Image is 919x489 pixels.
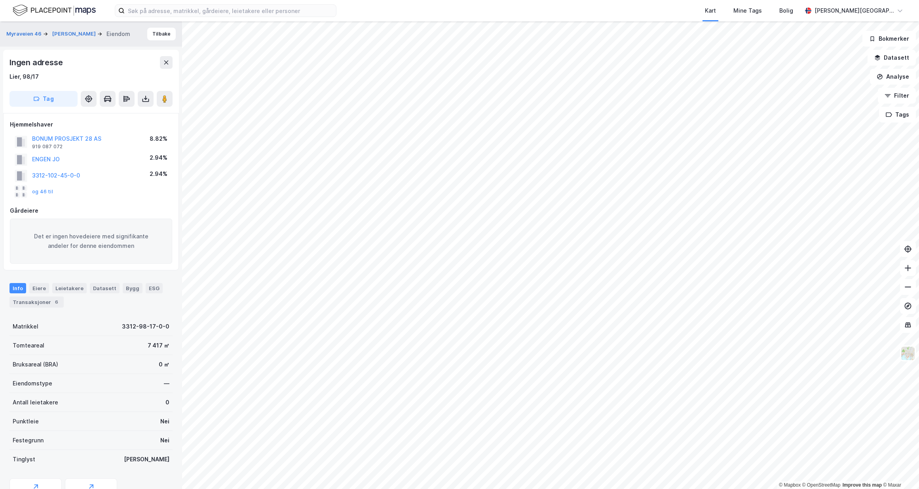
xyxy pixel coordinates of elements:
button: Tilbake [147,28,176,40]
img: Z [900,346,915,361]
div: ESG [146,283,163,293]
button: [PERSON_NAME] [52,30,97,38]
div: Leietakere [52,283,87,293]
button: Tag [9,91,78,107]
div: Lier, 98/17 [9,72,39,81]
div: Bygg [123,283,142,293]
div: — [164,379,169,388]
div: Eiendomstype [13,379,52,388]
a: Mapbox [779,482,801,488]
div: 8.82% [150,134,167,143]
button: Analyse [870,69,916,85]
div: Matrikkel [13,322,38,331]
div: Kart [705,6,716,15]
div: Nei [160,436,169,445]
div: Info [9,283,26,293]
a: Improve this map [843,482,882,488]
div: Mine Tags [733,6,762,15]
div: 919 087 072 [32,143,63,150]
div: 6 [53,298,61,306]
div: Bruksareal (BRA) [13,360,58,369]
button: Bokmerker [862,31,916,47]
iframe: Chat Widget [879,451,919,489]
img: logo.f888ab2527a4732fd821a326f86c7f29.svg [13,4,96,17]
button: Filter [878,88,916,104]
div: 7 417 ㎡ [148,341,169,350]
div: Antall leietakere [13,398,58,407]
div: 0 [165,398,169,407]
div: 2.94% [150,169,167,179]
div: Kontrollprogram for chat [879,451,919,489]
div: 0 ㎡ [159,360,169,369]
div: Ingen adresse [9,56,64,69]
div: 3312-98-17-0-0 [122,322,169,331]
div: Tinglyst [13,455,35,464]
button: Myraveien 46 [6,30,43,38]
div: Festegrunn [13,436,44,445]
div: Hjemmelshaver [10,120,172,129]
button: Datasett [868,50,916,66]
div: Eiendom [106,29,130,39]
div: Eiere [29,283,49,293]
button: Tags [879,107,916,123]
a: OpenStreetMap [802,482,841,488]
div: Datasett [90,283,120,293]
div: Gårdeiere [10,206,172,215]
div: [PERSON_NAME] [124,455,169,464]
div: Bolig [779,6,793,15]
div: Transaksjoner [9,296,64,308]
div: Nei [160,417,169,426]
input: Søk på adresse, matrikkel, gårdeiere, leietakere eller personer [125,5,336,17]
div: [PERSON_NAME][GEOGRAPHIC_DATA] [815,6,894,15]
div: Tomteareal [13,341,44,350]
div: Det er ingen hovedeiere med signifikante andeler for denne eiendommen [10,219,172,264]
div: Punktleie [13,417,39,426]
div: 2.94% [150,153,167,162]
